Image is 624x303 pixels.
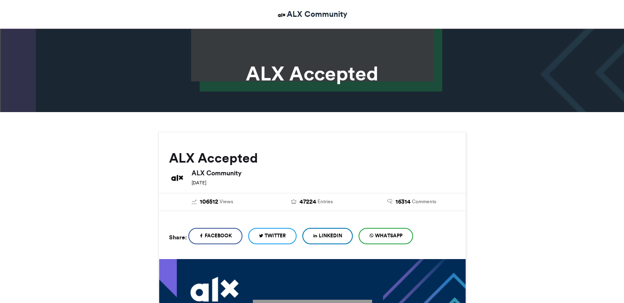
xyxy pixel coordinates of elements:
[169,197,256,207] a: 106512 Views
[302,228,353,244] a: LinkedIn
[188,228,242,244] a: Facebook
[205,232,232,239] span: Facebook
[318,198,333,205] span: Entries
[85,64,540,83] h1: ALX Accepted
[248,228,297,244] a: Twitter
[169,151,455,165] h2: ALX Accepted
[277,8,347,20] a: ALX Community
[219,198,233,205] span: Views
[200,197,218,207] span: 106512
[192,170,455,176] h6: ALX Community
[375,232,402,239] span: WhatsApp
[169,232,187,243] h5: Share:
[319,232,342,239] span: LinkedIn
[368,197,455,207] a: 16314 Comments
[395,197,411,207] span: 16314
[299,197,316,207] span: 47224
[412,198,436,205] span: Comments
[265,232,286,239] span: Twitter
[192,180,206,186] small: [DATE]
[169,170,185,186] img: ALX Community
[277,10,287,20] img: ALX Community
[268,197,356,207] a: 47224 Entries
[359,228,413,244] a: WhatsApp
